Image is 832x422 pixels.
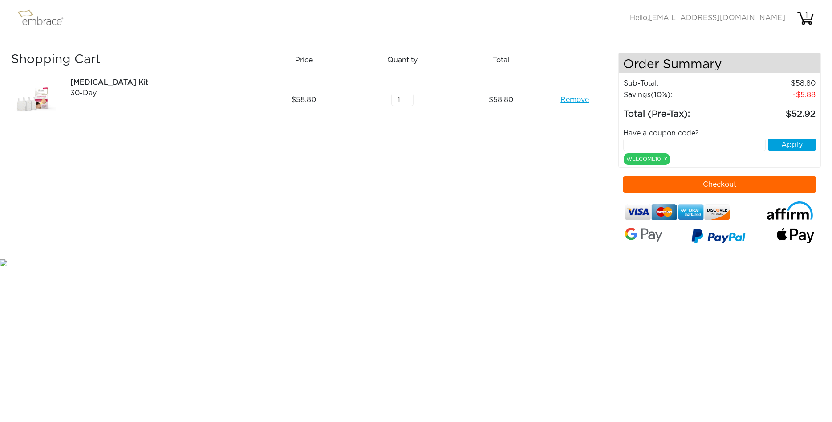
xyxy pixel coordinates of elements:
div: 30-Day [70,88,251,98]
td: 52.92 [729,101,816,121]
td: Savings : [623,89,729,101]
a: Remove [560,94,589,105]
span: 58.80 [292,94,316,105]
div: Price [258,53,357,68]
span: Hello, [630,14,785,21]
span: Quantity [387,55,418,66]
img: logo.png [16,7,73,29]
h3: Shopping Cart [11,53,251,68]
div: 1 [798,10,816,21]
td: 5.88 [729,89,816,101]
span: [EMAIL_ADDRESS][DOMAIN_NAME] [649,14,785,21]
td: 58.80 [729,78,816,89]
td: Sub-Total: [623,78,729,89]
div: WELCOME10 [624,153,670,165]
h4: Order Summary [619,53,820,73]
a: x [664,155,667,163]
button: Checkout [623,176,816,193]
img: credit-cards.png [625,201,730,223]
a: 1 [796,14,814,21]
div: Have a coupon code? [617,128,823,139]
td: Total (Pre-Tax): [623,101,729,121]
button: Apply [768,139,816,151]
span: 58.80 [489,94,513,105]
img: cart [796,9,814,27]
span: (10%) [651,91,670,98]
div: [MEDICAL_DATA] Kit [70,77,251,88]
img: 26525890-8dcd-11e7-bd72-02e45ca4b85b.jpeg [11,77,56,123]
img: fullApplePay.png [777,228,814,243]
img: paypal-v3.png [691,226,746,248]
img: affirm-logo.svg [766,201,814,220]
div: Total [455,53,554,68]
img: Google-Pay-Logo.svg [625,228,662,242]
